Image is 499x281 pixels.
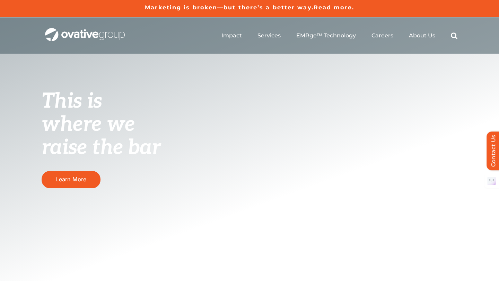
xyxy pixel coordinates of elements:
[257,32,281,39] a: Services
[409,32,435,39] a: About Us
[45,27,125,34] a: OG_Full_horizontal_WHT
[296,32,356,39] a: EMRge™ Technology
[314,4,354,11] a: Read more.
[42,171,100,188] a: Learn More
[221,25,457,47] nav: Menu
[145,4,314,11] a: Marketing is broken—but there’s a better way.
[55,176,86,183] span: Learn More
[42,89,102,114] span: This is
[451,32,457,39] a: Search
[221,32,242,39] a: Impact
[42,112,160,160] span: where we raise the bar
[371,32,393,39] a: Careers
